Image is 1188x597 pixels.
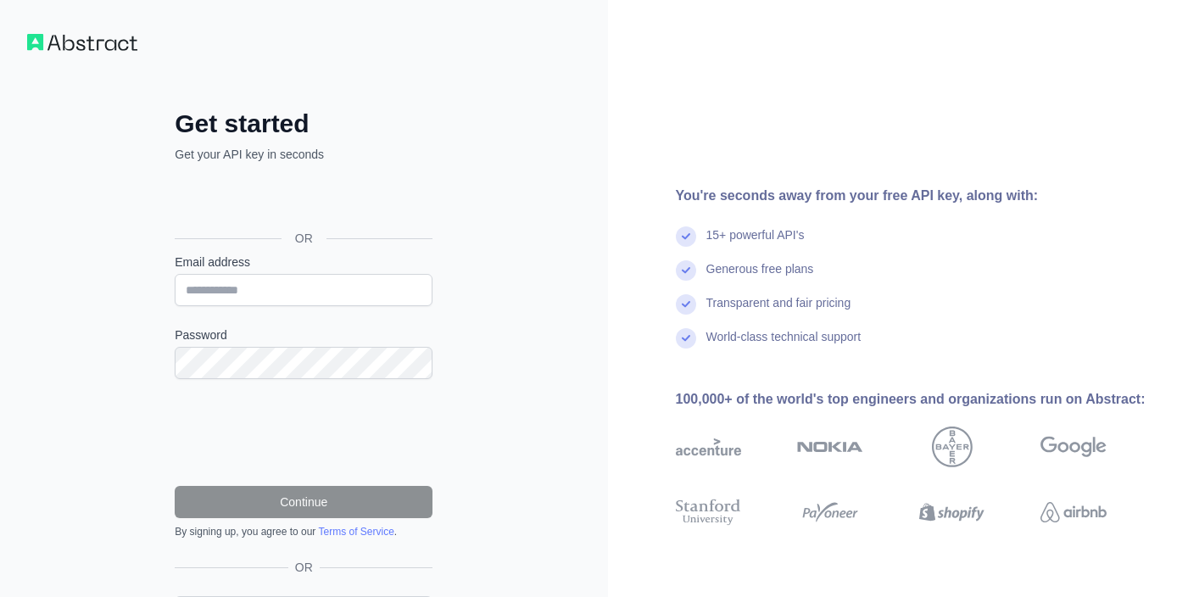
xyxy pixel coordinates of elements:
div: You're seconds away from your free API key, along with: [676,186,1162,206]
div: World-class technical support [706,328,862,362]
div: By signing up, you agree to our . [175,525,432,538]
label: Email address [175,254,432,271]
img: google [1040,427,1107,467]
div: Generous free plans [706,260,814,294]
div: Transparent and fair pricing [706,294,851,328]
a: Terms of Service [318,526,393,538]
img: nokia [797,427,863,467]
img: accenture [676,427,742,467]
img: check mark [676,294,696,315]
img: check mark [676,260,696,281]
iframe: reCAPTCHA [175,399,432,466]
div: Se connecter avec Google. S'ouvre dans un nouvel onglet. [175,181,429,219]
p: Get your API key in seconds [175,146,432,163]
h2: Get started [175,109,432,139]
img: airbnb [1040,496,1107,529]
span: OR [282,230,326,247]
img: bayer [932,427,973,467]
div: 15+ powerful API's [706,226,805,260]
div: 100,000+ of the world's top engineers and organizations run on Abstract: [676,389,1162,410]
iframe: Bouton "Se connecter avec Google" [166,181,438,219]
label: Password [175,326,432,343]
img: payoneer [797,496,863,529]
img: check mark [676,328,696,349]
button: Continue [175,486,432,518]
img: Workflow [27,34,137,51]
img: check mark [676,226,696,247]
span: OR [288,559,320,576]
img: stanford university [676,496,742,529]
img: shopify [919,496,985,529]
